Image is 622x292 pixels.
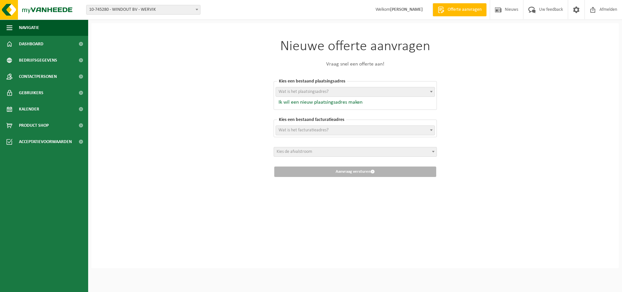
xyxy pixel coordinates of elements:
[19,20,39,36] span: Navigatie
[276,99,362,106] button: Ik wil een nieuw plaatsingsadres maken
[390,7,423,12] strong: [PERSON_NAME]
[446,7,483,13] span: Offerte aanvragen
[277,149,312,154] span: Kies de afvalstroom
[19,101,39,117] span: Kalender
[277,79,347,84] span: Kies een bestaand plaatsingsadres
[86,5,200,15] span: 10-745280 - WINDOUT BV - WERVIK
[433,3,486,16] a: Offerte aanvragen
[19,85,43,101] span: Gebruikers
[279,128,328,133] span: Wat is het facturatieadres?
[274,60,437,68] p: Vraag snel een offerte aan!
[19,36,43,52] span: Dashboard
[279,89,328,94] span: Wat is het plaatsingsadres?
[19,117,49,134] span: Product Shop
[19,134,72,150] span: Acceptatievoorwaarden
[274,39,437,54] h1: Nieuwe offerte aanvragen
[87,5,200,14] span: 10-745280 - WINDOUT BV - WERVIK
[274,167,436,177] button: Aanvraag versturen
[277,117,346,122] span: Kies een bestaand facturatieadres
[19,68,57,85] span: Contactpersonen
[19,52,57,68] span: Bedrijfsgegevens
